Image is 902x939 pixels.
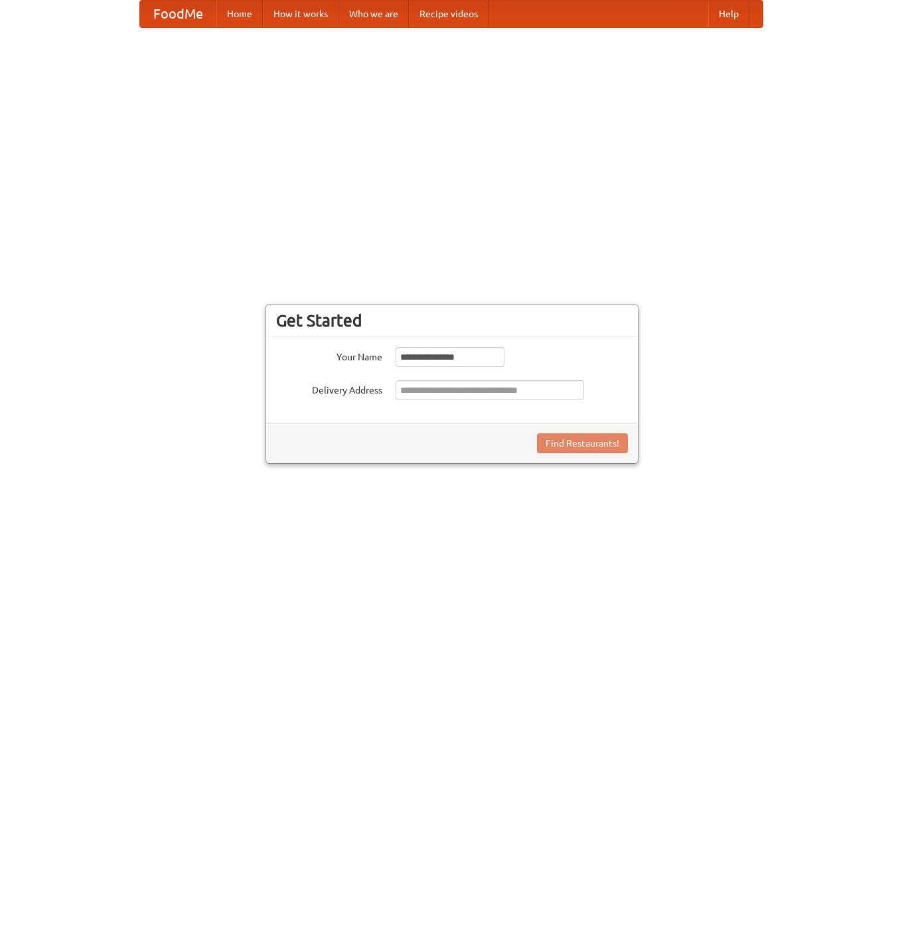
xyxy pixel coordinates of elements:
a: How it works [263,1,338,27]
button: Find Restaurants! [537,433,628,453]
a: Help [708,1,749,27]
h3: Get Started [276,311,628,330]
a: FoodMe [140,1,216,27]
a: Recipe videos [409,1,489,27]
a: Home [216,1,263,27]
label: Your Name [276,347,382,364]
a: Who we are [338,1,409,27]
label: Delivery Address [276,380,382,397]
